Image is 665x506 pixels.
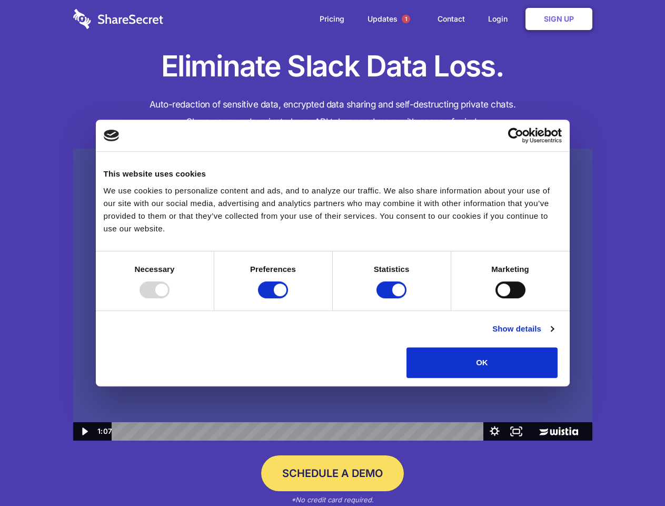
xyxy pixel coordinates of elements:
img: logo [104,130,120,141]
div: Playbar [120,422,479,441]
a: Login [478,3,523,35]
button: Fullscreen [505,422,527,441]
button: Play Video [73,422,95,441]
em: *No credit card required. [291,495,374,504]
a: Contact [427,3,475,35]
strong: Statistics [374,265,410,274]
strong: Preferences [250,265,296,274]
img: Sharesecret [73,149,592,441]
div: We use cookies to personalize content and ads, and to analyze our traffic. We also share informat... [104,184,562,235]
a: Usercentrics Cookiebot - opens in a new window [470,128,562,143]
h1: Eliminate Slack Data Loss. [73,47,592,85]
button: Show settings menu [484,422,505,441]
a: Schedule a Demo [261,455,404,491]
div: This website uses cookies [104,168,562,180]
strong: Necessary [135,265,175,274]
span: 1 [402,15,410,23]
img: logo-wordmark-white-trans-d4663122ce5f474addd5e946df7df03e33cb6a1c49d2221995e7729f52c070b2.svg [73,9,163,29]
strong: Marketing [491,265,529,274]
a: Sign Up [525,8,592,30]
h4: Auto-redaction of sensitive data, encrypted data sharing and self-destructing private chats. Shar... [73,96,592,131]
button: OK [406,347,558,378]
a: Pricing [309,3,355,35]
a: Show details [492,323,553,335]
a: Wistia Logo -- Learn More [527,422,592,441]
